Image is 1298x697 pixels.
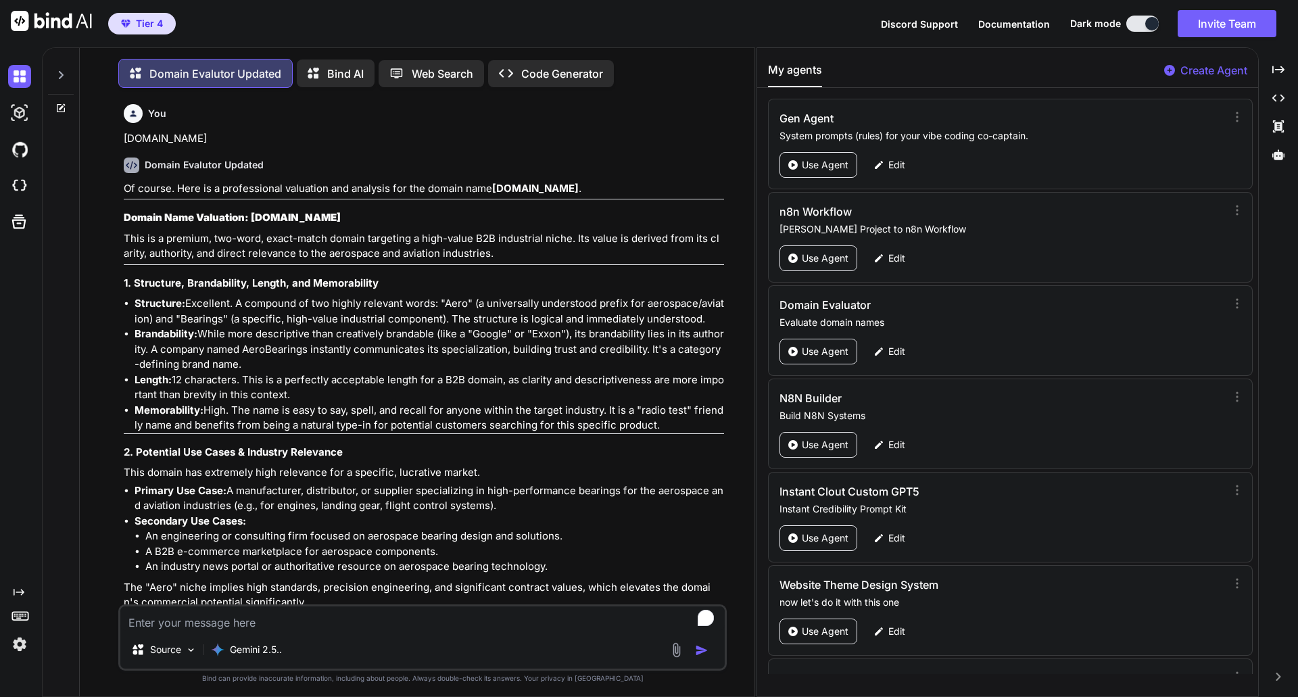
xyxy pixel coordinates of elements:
[888,345,905,358] p: Edit
[779,390,1088,406] h3: N8N Builder
[148,107,166,120] h6: You
[8,174,31,197] img: cloudideIcon
[135,514,246,527] strong: Secondary Use Cases:
[802,158,848,172] p: Use Agent
[124,277,379,289] strong: 1. Structure, Brandability, Length, and Memorability
[135,373,172,386] strong: Length:
[1178,10,1276,37] button: Invite Team
[492,182,579,195] strong: [DOMAIN_NAME]
[327,66,364,82] p: Bind AI
[779,110,1088,126] h3: Gen Agent
[135,297,185,310] strong: Structure:
[802,438,848,452] p: Use Agent
[881,17,958,31] button: Discord Support
[121,20,130,28] img: premium
[135,483,724,514] li: A manufacturer, distributor, or supplier specializing in high-performance bearings for the aerosp...
[124,446,343,458] strong: 2. Potential Use Cases & Industry Relevance
[802,251,848,265] p: Use Agent
[695,644,708,657] img: icon
[888,251,905,265] p: Edit
[779,577,1088,593] h3: Website Theme Design System
[1070,17,1121,30] span: Dark mode
[135,404,203,416] strong: Memorability:
[124,211,341,224] strong: Domain Name Valuation: [DOMAIN_NAME]
[135,403,724,433] li: High. The name is easy to say, spell, and recall for anyone within the target industry. It is a "...
[779,483,1088,500] h3: Instant Clout Custom GPT5
[779,670,1088,686] h3: Domain Evalutor Updated
[768,62,822,87] button: My agents
[1180,62,1247,78] p: Create Agent
[8,138,31,161] img: githubDark
[108,13,176,34] button: premiumTier 4
[521,66,603,82] p: Code Generator
[145,158,264,172] h6: Domain Evalutor Updated
[135,327,724,372] li: While more descriptive than creatively brandable (like a "Google" or "Exxon"), its brandability l...
[978,18,1050,30] span: Documentation
[779,316,1221,329] p: Evaluate domain names
[135,484,226,497] strong: Primary Use Case:
[779,409,1221,423] p: Build N8N Systems
[8,633,31,656] img: settings
[8,65,31,88] img: darkChat
[11,11,92,31] img: Bind AI
[8,101,31,124] img: darkAi-studio
[802,625,848,638] p: Use Agent
[135,296,724,327] li: Excellent. A compound of two highly relevant words: "Aero" (a universally understood prefix for a...
[779,203,1088,220] h3: n8n Workflow
[888,158,905,172] p: Edit
[136,17,163,30] span: Tier 4
[779,502,1221,516] p: Instant Credibility Prompt Kit
[802,531,848,545] p: Use Agent
[802,345,848,358] p: Use Agent
[118,673,727,683] p: Bind can provide inaccurate information, including about people. Always double-check its answers....
[145,544,724,560] li: A B2B e-commerce marketplace for aerospace components.
[124,231,724,262] p: This is a premium, two-word, exact-match domain targeting a high-value B2B industrial niche. Its ...
[124,465,724,481] p: This domain has extremely high relevance for a specific, lucrative market.
[135,327,197,340] strong: Brandability:
[124,131,724,147] p: [DOMAIN_NAME]
[211,643,224,656] img: Gemini 2.5 Pro
[779,129,1221,143] p: System prompts (rules) for your vibe coding co-captain.
[120,606,725,631] textarea: To enrich screen reader interactions, please activate Accessibility in Grammarly extension settings
[881,18,958,30] span: Discord Support
[185,644,197,656] img: Pick Models
[145,559,724,575] li: An industry news portal or authoritative resource on aerospace bearing technology.
[978,17,1050,31] button: Documentation
[150,643,181,656] p: Source
[412,66,473,82] p: Web Search
[779,297,1088,313] h3: Domain Evaluator
[779,596,1221,609] p: now let's do it with this one
[145,529,724,544] li: An engineering or consulting firm focused on aerospace bearing design and solutions.
[149,66,281,82] p: Domain Evalutor Updated
[779,222,1221,236] p: [PERSON_NAME] Project to n8n Workflow
[888,625,905,638] p: Edit
[888,531,905,545] p: Edit
[135,372,724,403] li: 12 characters. This is a perfectly acceptable length for a B2B domain, as clarity and descriptive...
[230,643,282,656] p: Gemini 2.5..
[124,181,724,197] p: Of course. Here is a professional valuation and analysis for the domain name .
[888,438,905,452] p: Edit
[669,642,684,658] img: attachment
[124,580,724,610] p: The "Aero" niche implies high standards, precision engineering, and significant contract values, ...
